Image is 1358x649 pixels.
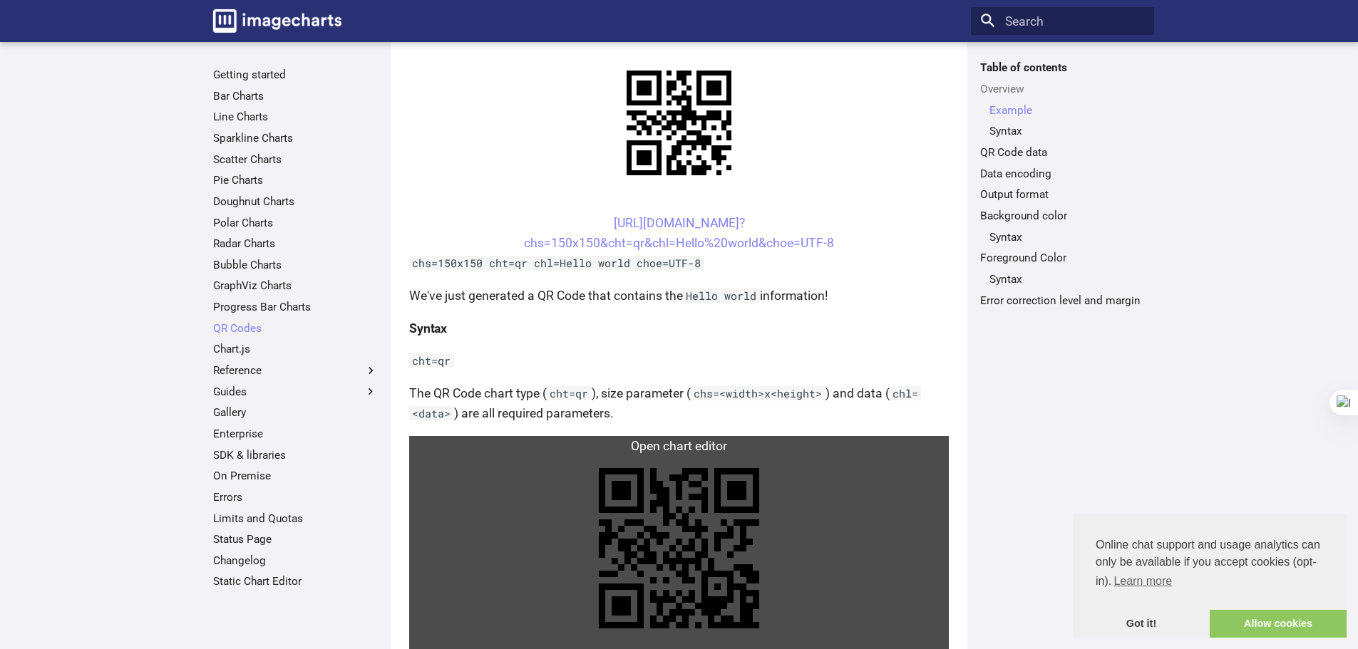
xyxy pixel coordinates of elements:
a: Radar Charts [213,237,378,251]
a: Status Page [213,532,378,546]
code: chs=<width>x<height> [691,386,825,400]
label: Table of contents [971,61,1154,75]
a: learn more about cookies [1111,571,1174,592]
a: Data encoding [980,167,1145,181]
a: Output format [980,187,1145,202]
a: Line Charts [213,110,378,124]
a: Pie Charts [213,173,378,187]
code: chs=150x150 cht=qr chl=Hello world choe=UTF-8 [409,256,704,270]
label: Reference [213,363,378,378]
nav: Table of contents [971,61,1154,307]
nav: Foreground Color [980,272,1145,286]
a: Overview [980,82,1145,96]
a: allow cookies [1210,610,1347,638]
img: logo [213,9,341,33]
nav: Background color [980,230,1145,244]
a: [URL][DOMAIN_NAME]?chs=150x150&cht=qr&chl=Hello%20world&choe=UTF-8 [524,216,834,250]
a: GraphViz Charts [213,279,378,293]
input: Search [971,7,1154,36]
nav: Overview [980,103,1145,139]
a: Errors [213,490,378,504]
a: Changelog [213,554,378,568]
a: dismiss cookie message [1073,610,1210,638]
a: On Premise [213,469,378,483]
a: Getting started [213,68,378,82]
code: cht=qr [547,386,592,400]
a: Bubble Charts [213,258,378,272]
a: Limits and Quotas [213,512,378,526]
a: Bar Charts [213,89,378,103]
a: Foreground Color [980,251,1145,265]
a: SDK & libraries [213,448,378,462]
a: Error correction level and margin [980,294,1145,308]
code: cht=qr [409,353,454,368]
a: QR Codes [213,321,378,336]
a: Chart.js [213,342,378,356]
a: Static Chart Editor [213,574,378,588]
a: Image-Charts documentation [207,3,348,38]
a: Syntax [989,230,1145,244]
label: Guides [213,385,378,399]
a: Example [989,103,1145,118]
h4: Syntax [409,318,949,338]
code: Hello world [683,289,760,303]
a: Doughnut Charts [213,194,378,209]
a: Sparkline Charts [213,131,378,145]
a: Scatter Charts [213,152,378,167]
a: Syntax [989,124,1145,138]
a: Polar Charts [213,216,378,230]
p: The QR Code chart type ( ), size parameter ( ) and data ( ) are all required parameters. [409,383,949,423]
a: QR Code data [980,145,1145,160]
a: Background color [980,209,1145,223]
img: chart [602,46,756,200]
span: Online chat support and usage analytics can only be available if you accept cookies (opt-in). [1096,536,1324,592]
a: Gallery [213,405,378,420]
div: cookieconsent [1073,514,1347,638]
p: We've just generated a QR Code that contains the information! [409,286,949,306]
a: Syntax [989,272,1145,286]
a: Progress Bar Charts [213,300,378,314]
a: Enterprise [213,427,378,441]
